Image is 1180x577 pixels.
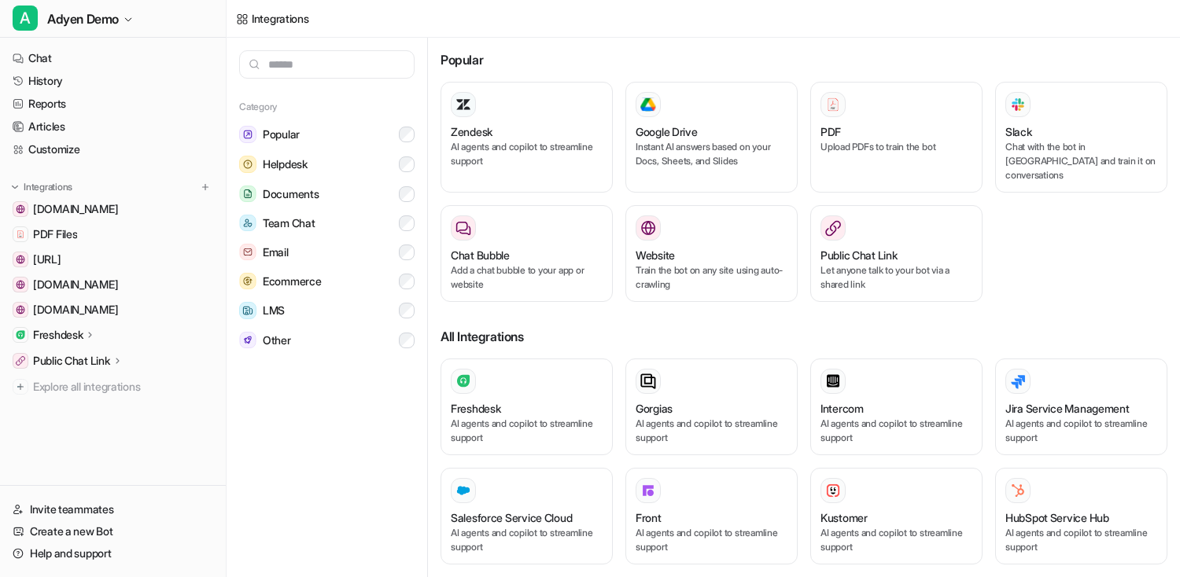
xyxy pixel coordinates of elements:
button: OtherOther [239,325,415,355]
h3: Website [636,247,675,263]
h3: Gorgias [636,400,673,417]
a: History [6,70,219,92]
p: Public Chat Link [33,353,110,369]
span: Ecommerce [263,274,321,289]
div: Integrations [252,10,309,27]
p: Let anyone talk to your bot via a shared link [820,263,972,292]
p: AI agents and copilot to streamline support [1005,417,1157,445]
span: [DOMAIN_NAME] [33,277,118,292]
p: Train the bot on any site using auto-crawling [636,263,787,292]
h3: Public Chat Link [820,247,898,263]
a: help.adyen.com[DOMAIN_NAME] [6,198,219,220]
span: LMS [263,303,285,318]
a: Articles [6,116,219,138]
span: Other [263,333,291,348]
img: Salesforce Service Cloud [455,483,471,498]
h3: Slack [1005,123,1032,140]
button: PopularPopular [239,119,415,149]
img: Google Drive [640,97,656,112]
h3: PDF [820,123,841,140]
p: AI agents and copilot to streamline support [451,417,603,445]
a: dashboard.eesel.ai[URL] [6,248,219,270]
button: Google DriveGoogle DriveInstant AI answers based on your Docs, Sheets, and Slides [625,82,798,193]
h5: Category [239,101,415,113]
img: LMS [239,302,256,319]
span: [DOMAIN_NAME] [33,302,118,318]
img: Front [640,483,656,498]
h3: Google Drive [636,123,698,140]
a: Customize [6,138,219,160]
img: Website [640,220,656,236]
img: help.adyen.com [16,204,25,214]
button: HubSpot Service HubAI agents and copilot to streamline support [995,468,1167,564]
img: PDF Files [16,230,25,239]
h3: Jira Service Management [1005,400,1130,417]
a: Explore all integrations [6,376,219,398]
button: HelpdeskHelpdesk [239,149,415,179]
p: Chat with the bot in [GEOGRAPHIC_DATA] and train it on conversations [1005,140,1157,182]
img: Freshdesk [16,330,25,340]
button: Integrations [6,179,77,195]
h3: Chat Bubble [451,247,510,263]
button: IntercomAI agents and copilot to streamline support [810,358,983,455]
a: Integrations [236,10,309,27]
p: Instant AI answers based on your Docs, Sheets, and Slides [636,140,787,168]
button: EcommerceEcommerce [239,266,415,296]
a: Invite teammates [6,498,219,520]
h3: HubSpot Service Hub [1005,509,1109,526]
span: Helpdesk [263,156,308,172]
button: FrontFrontAI agents and copilot to streamline support [625,468,798,564]
span: Email [263,244,289,260]
span: A [13,6,38,31]
img: Kustomer [825,483,841,498]
button: LMSLMS [239,296,415,325]
span: Popular [263,127,300,142]
img: expand menu [9,182,20,193]
img: Popular [239,126,256,143]
h3: Popular [441,50,1167,69]
a: example.com[DOMAIN_NAME] [6,274,219,296]
button: EmailEmail [239,237,415,266]
img: Ecommerce [239,273,256,289]
p: AI agents and copilot to streamline support [820,417,972,445]
span: Documents [263,186,319,202]
button: Salesforce Service Cloud Salesforce Service CloudAI agents and copilot to streamline support [441,468,613,564]
h3: Kustomer [820,509,868,526]
span: PDF Files [33,226,77,242]
img: PDF [825,97,841,112]
span: Adyen Demo [47,8,119,30]
a: Help and support [6,542,219,564]
p: Upload PDFs to train the bot [820,140,972,154]
button: ZendeskAI agents and copilot to streamline support [441,82,613,193]
img: Email [239,244,256,260]
button: Team ChatTeam Chat [239,208,415,237]
a: www.newmarketholidays.co.uk[DOMAIN_NAME] [6,299,219,321]
button: SlackSlackChat with the bot in [GEOGRAPHIC_DATA] and train it on conversations [995,82,1167,193]
img: Public Chat Link [16,356,25,366]
img: Helpdesk [239,156,256,173]
h3: Salesforce Service Cloud [451,509,572,526]
img: dashboard.eesel.ai [16,255,25,264]
button: KustomerKustomerAI agents and copilot to streamline support [810,468,983,564]
p: AI agents and copilot to streamline support [820,526,972,554]
a: Chat [6,47,219,69]
p: Freshdesk [33,327,83,343]
p: AI agents and copilot to streamline support [451,526,603,554]
img: menu_add.svg [200,182,211,193]
span: [URL] [33,252,61,267]
button: WebsiteWebsiteTrain the bot on any site using auto-crawling [625,205,798,302]
h3: Intercom [820,400,864,417]
img: www.newmarketholidays.co.uk [16,305,25,314]
span: Explore all integrations [33,374,213,399]
button: DocumentsDocuments [239,179,415,208]
img: Team Chat [239,215,256,231]
img: Other [239,332,256,348]
button: Public Chat LinkLet anyone talk to your bot via a shared link [810,205,983,302]
img: Documents [239,186,256,202]
a: Create a new Bot [6,520,219,542]
span: Team Chat [263,215,315,231]
img: Slack [1010,95,1026,113]
h3: Zendesk [451,123,492,140]
p: AI agents and copilot to streamline support [451,140,603,168]
a: PDF FilesPDF Files [6,223,219,245]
